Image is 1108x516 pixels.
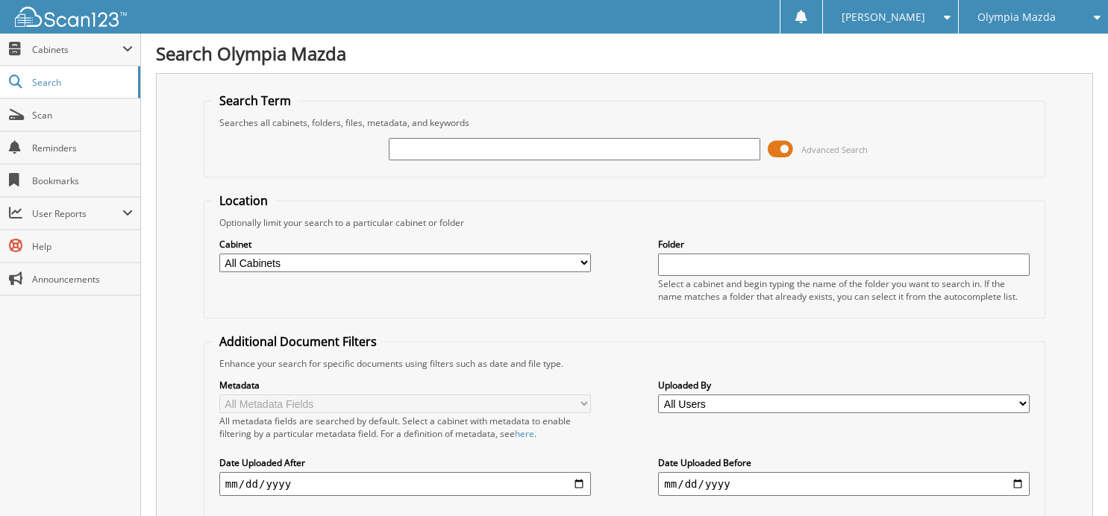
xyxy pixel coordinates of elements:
[658,456,1030,469] label: Date Uploaded Before
[212,116,1037,129] div: Searches all cabinets, folders, files, metadata, and keywords
[515,427,534,440] a: here
[801,144,868,155] span: Advanced Search
[32,273,133,286] span: Announcements
[32,43,122,56] span: Cabinets
[32,142,133,154] span: Reminders
[32,109,133,122] span: Scan
[219,379,591,391] label: Metadata
[15,7,127,27] img: scan123-logo-white.svg
[977,13,1056,22] span: Olympia Mazda
[842,13,925,22] span: [PERSON_NAME]
[658,277,1030,303] div: Select a cabinet and begin typing the name of the folder you want to search in. If the name match...
[32,174,133,187] span: Bookmarks
[32,76,131,89] span: Search
[32,240,133,253] span: Help
[658,472,1030,496] input: end
[219,415,591,440] div: All metadata fields are searched by default. Select a cabinet with metadata to enable filtering b...
[219,472,591,496] input: start
[212,333,384,350] legend: Additional Document Filters
[32,207,122,220] span: User Reports
[219,456,591,469] label: Date Uploaded After
[212,216,1037,229] div: Optionally limit your search to a particular cabinet or folder
[156,41,1093,66] h1: Search Olympia Mazda
[212,357,1037,370] div: Enhance your search for specific documents using filters such as date and file type.
[658,379,1030,391] label: Uploaded By
[212,192,275,209] legend: Location
[658,238,1030,251] label: Folder
[219,238,591,251] label: Cabinet
[212,92,298,109] legend: Search Term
